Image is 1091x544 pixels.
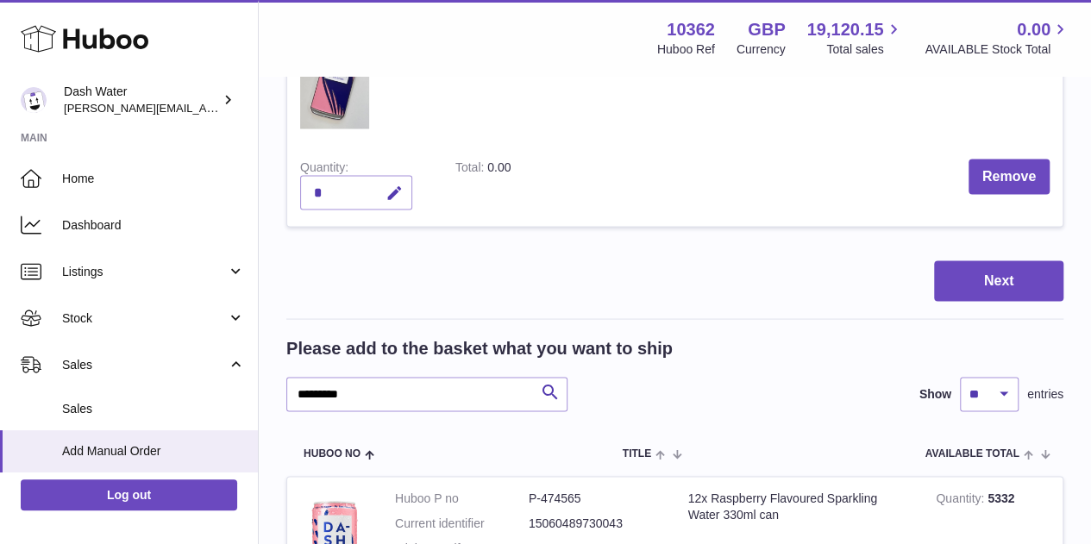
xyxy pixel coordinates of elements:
a: 19,120.15 Total sales [806,18,903,58]
dd: P-474565 [529,490,662,506]
span: 0.00 [487,159,511,173]
span: Home [62,171,245,187]
span: Sales [62,401,245,417]
label: Total [455,159,487,178]
img: james@dash-water.com [21,87,47,113]
span: Title [623,447,651,459]
strong: Quantity [936,491,988,509]
span: Add Manual Order [62,443,245,460]
dt: Current identifier [395,515,529,531]
span: 19,120.15 [806,18,883,41]
div: Currency [737,41,786,58]
strong: 10362 [667,18,715,41]
dd: 15060489730043 [529,515,662,531]
strong: GBP [748,18,785,41]
button: Remove [969,159,1050,194]
a: Log out [21,479,237,510]
span: Total sales [826,41,903,58]
span: [PERSON_NAME][EMAIL_ADDRESS][DOMAIN_NAME] [64,101,346,115]
span: Dashboard [62,217,245,234]
dt: Huboo P no [395,490,529,506]
label: Quantity [300,159,348,178]
span: AVAILABLE Stock Total [925,41,1070,58]
div: Huboo Ref [657,41,715,58]
button: Next [934,260,1063,301]
label: Show [919,385,951,402]
div: Dash Water [64,84,219,116]
span: entries [1027,385,1063,402]
a: 0.00 AVAILABLE Stock Total [925,18,1070,58]
span: Huboo no [304,447,361,459]
span: 0.00 [1017,18,1050,41]
span: Sales [62,357,227,373]
span: Listings [62,264,227,280]
span: AVAILABLE Total [925,447,1019,459]
h2: Please add to the basket what you want to ship [286,336,673,360]
span: Stock [62,310,227,327]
